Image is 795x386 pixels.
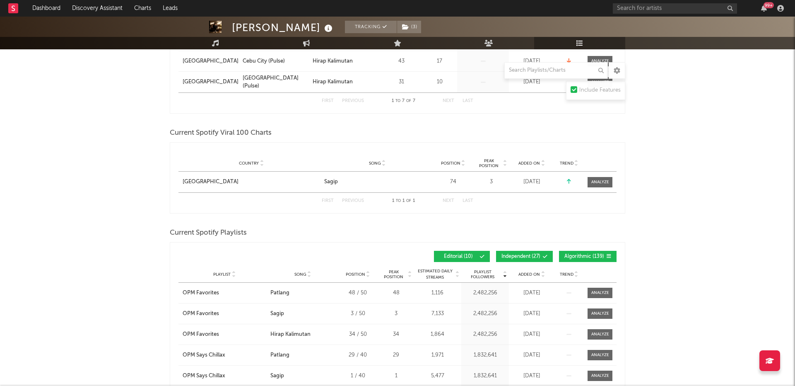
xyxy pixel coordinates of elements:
span: Position [441,161,460,166]
button: Tracking [345,21,397,33]
a: [GEOGRAPHIC_DATA] [183,178,320,186]
button: Last [463,199,473,203]
div: 1,832,641 [463,372,507,380]
div: 29 / 40 [339,351,376,359]
div: 5,477 [416,372,459,380]
a: OPM Says Chillax [183,372,266,380]
div: 43 [383,57,420,66]
div: 29 [381,351,412,359]
span: Peak Position [476,158,502,168]
div: [DATE] [511,372,552,380]
div: OPM Says Chillax [183,351,225,359]
div: [DATE] [511,330,552,339]
div: [PERSON_NAME] [232,21,335,34]
div: 2,482,256 [463,289,507,297]
button: First [322,199,334,203]
a: OPM Favorites [183,330,266,339]
span: Song [294,272,306,277]
span: Current Spotify Viral 100 Charts [170,128,272,138]
div: 48 [381,289,412,297]
span: Playlist [213,272,231,277]
div: [DATE] [511,178,552,186]
button: Algorithmic(139) [559,251,617,262]
div: Include Features [579,85,621,95]
input: Search Playlists/Charts [504,62,608,79]
div: [DATE] [511,78,552,86]
div: [GEOGRAPHIC_DATA] [183,178,238,186]
span: of [406,199,411,203]
div: 34 / 50 [339,330,376,339]
a: [GEOGRAPHIC_DATA] (Pulse) [243,74,308,90]
div: 3 / 50 [339,310,376,318]
span: Trend [560,272,573,277]
div: OPM Favorites [183,330,219,339]
span: Playlist Followers [463,269,502,279]
div: Hirap Kalimutan [270,330,311,339]
div: 2,482,256 [463,310,507,318]
div: 10 [424,78,455,86]
span: to [396,199,401,203]
div: OPM Favorites [183,289,219,297]
button: Last [463,99,473,103]
div: 1,971 [416,351,459,359]
span: Song [369,161,381,166]
span: Peak Position [381,269,407,279]
div: 48 / 50 [339,289,376,297]
button: (3) [397,21,421,33]
div: OPM Says Chillax [183,372,225,380]
div: 3 [381,310,412,318]
div: 1 1 1 [381,196,426,206]
span: Estimated Daily Streams [416,268,454,281]
span: Editorial ( 10 ) [439,254,477,259]
button: Next [443,199,454,203]
div: Hirap Kalimutan [313,78,353,86]
span: Position [346,272,365,277]
div: Cebu City (Pulse) [243,57,285,66]
a: Sagip [324,178,430,186]
div: Sagip [270,372,284,380]
a: OPM Favorites [183,310,266,318]
a: Hirap Kalimutan [313,57,378,66]
a: Hirap Kalimutan [313,78,378,86]
a: OPM Favorites [183,289,266,297]
div: 3 [476,178,507,186]
div: 74 [434,178,472,186]
button: Previous [342,199,364,203]
div: 17 [424,57,455,66]
div: Patlang [270,289,289,297]
button: Next [443,99,454,103]
div: Sagip [324,178,338,186]
button: Editorial(10) [434,251,490,262]
span: Current Spotify Playlists [170,228,247,238]
div: [DATE] [511,57,552,66]
a: OPM Says Chillax [183,351,266,359]
div: Sagip [270,310,284,318]
div: 99 + [764,2,774,8]
span: of [406,99,411,103]
div: 1,832,641 [463,351,507,359]
a: [GEOGRAPHIC_DATA] [183,57,238,66]
button: Previous [342,99,364,103]
div: [DATE] [511,351,552,359]
div: Patlang [270,351,289,359]
div: 7,133 [416,310,459,318]
div: 1,864 [416,330,459,339]
span: Added On [518,272,540,277]
span: Added On [518,161,540,166]
span: Country [239,161,259,166]
div: 2,482,256 [463,330,507,339]
span: Algorithmic ( 139 ) [564,254,604,259]
div: 1 [381,372,412,380]
div: Hirap Kalimutan [313,57,353,66]
a: [GEOGRAPHIC_DATA] [183,78,238,86]
span: Independent ( 27 ) [501,254,540,259]
div: 1 / 40 [339,372,376,380]
input: Search for artists [613,3,737,14]
span: Trend [560,161,573,166]
span: to [395,99,400,103]
button: Independent(27) [496,251,553,262]
div: [DATE] [511,310,552,318]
